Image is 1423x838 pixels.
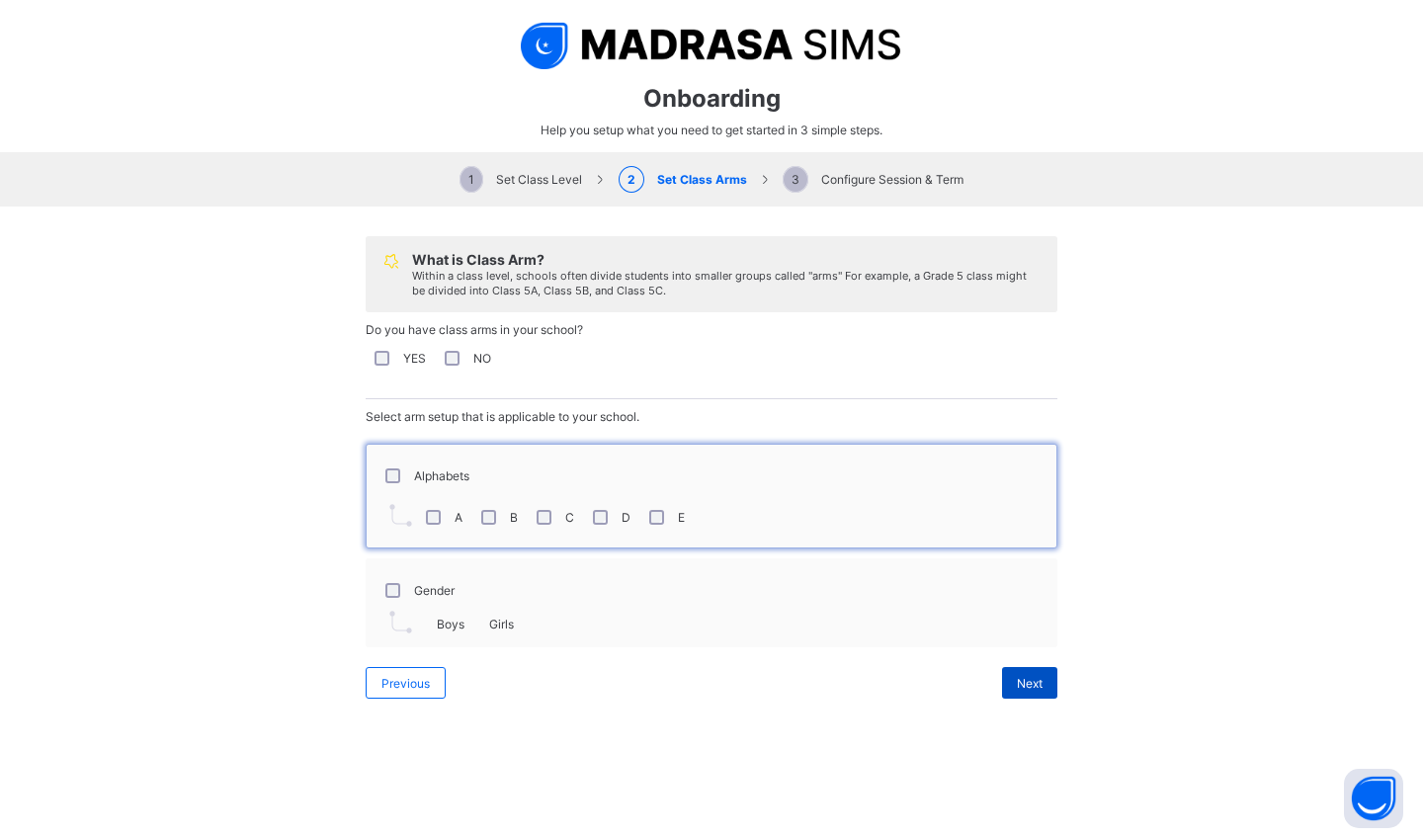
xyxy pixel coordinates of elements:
span: 3 [783,166,808,193]
span: Within a class level, schools often divide students into smaller groups called "arms" For example... [412,269,1027,297]
label: Alphabets [414,468,469,483]
label: E [678,510,685,525]
label: D [622,510,630,525]
span: 1 [460,166,483,193]
span: Configure Session & Term [783,172,963,187]
img: logo [521,20,902,69]
span: Girls [489,617,514,631]
button: Open asap [1344,769,1403,828]
img: pointer.7d5efa4dba55a2dde3e22c45d215a0de.svg [389,504,412,527]
span: Set Class Level [460,172,582,187]
span: Do you have class arms in your school? [366,322,583,337]
span: Boys [437,617,464,631]
span: Help you setup what you need to get started in 3 simple steps. [541,123,882,137]
label: B [510,510,518,525]
span: 2 [619,166,644,193]
label: NO [473,351,491,366]
label: YES [403,351,426,366]
span: Select arm setup that is applicable to your school. [366,409,639,424]
span: Next [1017,676,1043,691]
label: C [565,510,574,525]
span: What is Class Arm? [412,251,544,268]
span: Onboarding [643,84,781,113]
img: pointer.7d5efa4dba55a2dde3e22c45d215a0de.svg [389,611,412,633]
label: A [455,510,462,525]
label: Gender [414,583,455,598]
span: Set Class Arms [619,172,747,187]
span: Previous [381,676,430,691]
